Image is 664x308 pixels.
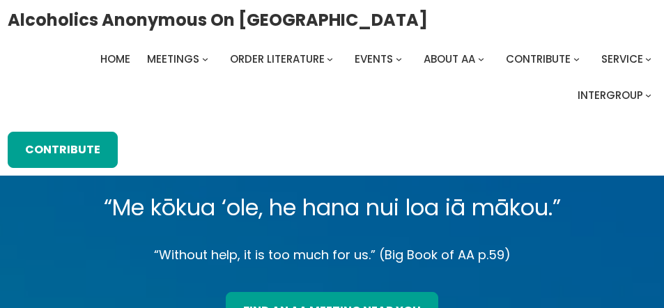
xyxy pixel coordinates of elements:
a: About AA [424,49,475,69]
button: Meetings submenu [202,56,208,62]
span: Meetings [147,52,199,66]
span: Order Literature [230,52,325,66]
a: Home [100,49,130,69]
button: Events submenu [396,56,402,62]
span: Home [100,52,130,66]
nav: Intergroup [8,49,657,105]
a: Intergroup [578,86,643,105]
button: Intergroup submenu [645,92,651,98]
button: About AA submenu [478,56,484,62]
button: Service submenu [645,56,651,62]
a: Alcoholics Anonymous on [GEOGRAPHIC_DATA] [8,5,428,35]
a: Meetings [147,49,199,69]
span: Service [601,52,643,66]
span: Events [355,52,393,66]
span: Intergroup [578,88,643,102]
button: Order Literature submenu [327,56,333,62]
span: Contribute [506,52,571,66]
p: “Me kōkua ‘ole, he hana nui loa iā mākou.” [33,188,631,227]
a: Service [601,49,643,69]
button: Contribute submenu [573,56,580,62]
a: Events [355,49,393,69]
p: “Without help, it is too much for us.” (Big Book of AA p.59) [33,244,631,266]
a: Contribute [8,132,118,168]
span: About AA [424,52,475,66]
a: Contribute [506,49,571,69]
